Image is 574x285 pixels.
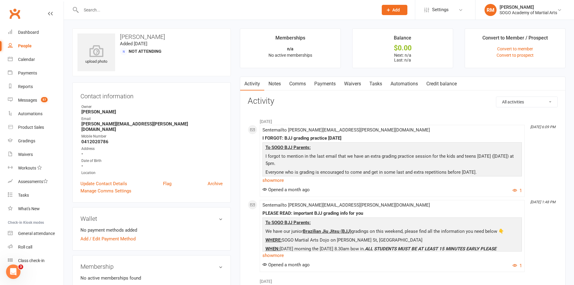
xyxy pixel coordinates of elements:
a: Waivers [340,77,365,91]
button: 1 [513,187,522,194]
p: No active memberships found [80,274,223,282]
div: Product Sales [18,125,44,130]
div: $0.00 [358,45,447,51]
strong: 0412020786 [81,139,223,144]
h3: Membership [80,263,223,270]
p: SOGO Martial Arts Dojo on [PERSON_NAME] St, [GEOGRAPHIC_DATA] [264,236,520,245]
span: 57 [41,97,48,102]
a: Convert to prospect [497,53,534,58]
a: Notes [264,77,285,91]
div: Automations [18,111,42,116]
span: Brazilian Jiu Jitsu (BJJ) [303,229,351,234]
i: [DATE] 6:09 PM [530,125,555,129]
div: Mobile Number [81,134,223,139]
span: Sent email to [PERSON_NAME][EMAIL_ADDRESS][PERSON_NAME][DOMAIN_NAME] [262,127,430,133]
span: WHEN: [265,246,280,252]
div: Assessments [18,179,48,184]
div: Messages [18,98,37,103]
a: Comms [285,77,310,91]
h3: Wallet [80,215,223,222]
div: SOGO Academy of Martial Arts [500,10,557,15]
p: I forgot to mention in the last email that we have an extra grading practice session for the kids... [264,153,520,169]
li: [DATE] [248,115,558,125]
a: show more [262,251,522,260]
a: Roll call [8,240,64,254]
div: I FORGOT: BJJ grading practice [DATE] [262,136,522,141]
a: Product Sales [8,121,64,134]
div: Waivers [18,152,33,157]
div: Dashboard [18,30,39,35]
span: 3 [18,264,23,269]
a: Waivers [8,148,64,161]
a: Tasks [8,188,64,202]
a: General attendance kiosk mode [8,227,64,240]
div: upload photo [77,45,115,65]
span: Not Attending [129,49,162,54]
span: No active memberships [268,53,312,58]
div: RM [485,4,497,16]
a: Update Contact Details [80,180,127,187]
p: We have our junior gradings on this weekend, please find all the information you need below 👇 [264,228,520,236]
div: Tasks [18,193,29,198]
a: Convert to member [497,46,533,51]
h3: Contact information [80,90,223,100]
div: PLEASE READ: important BJJ grading info for you [262,211,522,216]
div: What's New [18,206,40,211]
iframe: Intercom live chat [6,264,20,279]
button: 1 [513,262,522,269]
div: Payments [18,71,37,75]
a: show more [262,176,522,185]
p: Next: n/a Last: n/a [358,53,447,62]
a: Flag [163,180,171,187]
div: Memberships [275,34,305,45]
div: People [18,43,32,48]
a: Assessments [8,175,64,188]
a: Reports [8,80,64,93]
span: Add [392,8,400,12]
div: Class check-in [18,258,45,263]
span: ALL STUDENTS MUST BE AT LEAST 15 MINUTES EARLY PLEASE [365,246,496,252]
a: Manage Comms Settings [80,187,131,195]
strong: - [81,151,223,157]
div: Address [81,146,223,152]
a: Credit balance [422,77,461,91]
a: Tasks [365,77,386,91]
div: Convert to Member / Prospect [482,34,548,45]
a: Gradings [8,134,64,148]
div: Calendar [18,57,35,62]
a: Activity [240,77,264,91]
a: Calendar [8,53,64,66]
a: Automations [386,77,422,91]
h3: [PERSON_NAME] [77,33,226,40]
strong: - [81,163,223,169]
i: [DATE] 1:48 PM [530,200,555,204]
a: Workouts [8,161,64,175]
li: [DATE] [248,275,558,285]
div: Owner [81,104,223,110]
span: Settings [432,3,449,17]
div: Location [81,170,223,176]
div: Balance [394,34,411,45]
button: Add [382,5,407,15]
span: Opened a month ago [262,187,310,192]
a: Clubworx [7,6,22,21]
span: Sent email to [PERSON_NAME][EMAIL_ADDRESS][PERSON_NAME][DOMAIN_NAME] [262,202,430,208]
div: Workouts [18,166,36,170]
span: WHERE: [265,237,282,243]
span: To SOGO BJJ Parents: [265,145,311,150]
a: Payments [8,66,64,80]
strong: n/a [287,46,293,51]
p: [DATE] morning the [DATE] 8.30am bow in. [264,245,520,254]
strong: [PERSON_NAME][EMAIL_ADDRESS][PERSON_NAME][DOMAIN_NAME] [81,121,223,132]
time: Added [DATE] [120,41,147,46]
a: Messages 57 [8,93,64,107]
a: People [8,39,64,53]
div: Email [81,116,223,122]
div: Roll call [18,245,32,249]
a: Automations [8,107,64,121]
a: Dashboard [8,26,64,39]
a: Archive [208,180,223,187]
strong: [PERSON_NAME] [81,109,223,115]
li: No payment methods added [80,226,223,234]
span: To SOGO BJJ Parents: [265,220,311,225]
